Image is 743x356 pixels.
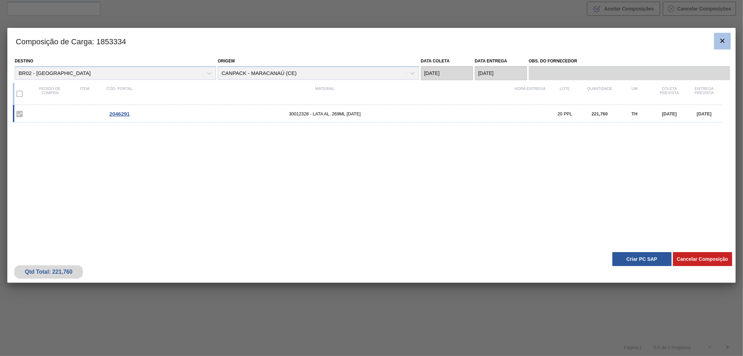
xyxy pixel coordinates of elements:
[582,86,617,101] div: Quantidade
[20,269,78,275] div: Qtd Total: 221,760
[67,86,102,101] div: Item
[137,111,512,116] span: 30012328 - LATA AL. 269ML BC 429
[513,86,548,101] div: Hora Entrega
[687,86,722,101] div: Entrega Prevista
[421,59,450,63] label: Data coleta
[617,86,652,101] div: UM
[32,86,67,101] div: Pedido de compra
[102,86,137,101] div: Cód. Portal
[7,28,735,54] h3: Composição de Carga : 1853334
[137,86,512,101] div: Material
[673,252,732,266] button: Cancelar Composição
[218,59,235,63] label: Origem
[632,111,637,116] span: TH
[529,56,730,66] label: Obs. do Fornecedor
[548,86,582,101] div: Lote
[548,111,582,116] div: 20 PPL
[697,111,711,116] span: [DATE]
[662,111,676,116] span: [DATE]
[612,252,672,266] button: Criar PC SAP
[475,66,527,80] input: dd/mm/yyyy
[475,59,507,63] label: Data Entrega
[421,66,473,80] input: dd/mm/yyyy
[109,111,130,117] span: 2046291
[652,86,687,101] div: Coleta Prevista
[102,111,137,117] div: Ir para o Pedido
[15,59,33,63] label: Destino
[592,111,608,116] span: 221,760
